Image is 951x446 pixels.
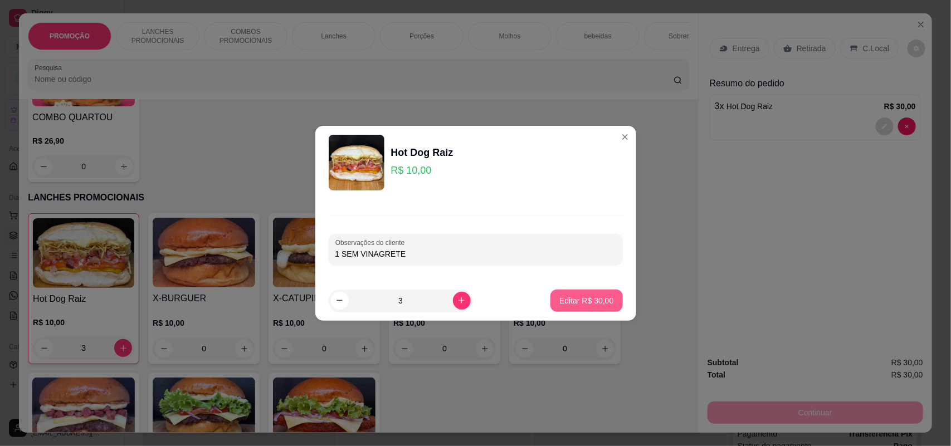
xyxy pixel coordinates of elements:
[335,238,408,247] label: Observações do cliente
[331,292,349,310] button: decrease-product-quantity
[329,135,384,190] img: product-image
[335,248,616,259] input: Observações do cliente
[391,145,453,160] div: Hot Dog Raiz
[616,128,634,146] button: Close
[391,163,453,178] p: R$ 10,00
[559,295,613,306] p: Editar R$ 30,00
[453,292,471,310] button: increase-product-quantity
[550,290,622,312] button: Editar R$ 30,00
